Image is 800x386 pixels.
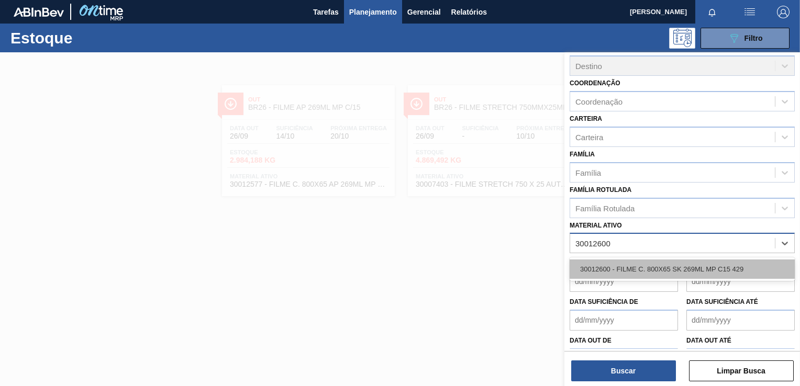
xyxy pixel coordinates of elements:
[407,6,441,18] span: Gerencial
[570,222,622,229] label: Material ativo
[686,348,795,369] input: dd/mm/yyyy
[10,32,161,44] h1: Estoque
[570,80,620,87] label: Coordenação
[570,259,795,279] div: 30012600 - FILME C. 800X65 SK 269ML MP C15 429
[575,132,603,141] div: Carteira
[695,5,729,19] button: Notificações
[313,6,339,18] span: Tarefas
[686,271,795,292] input: dd/mm/yyyy
[570,298,638,305] label: Data suficiência de
[570,271,678,292] input: dd/mm/yyyy
[575,168,601,177] div: Família
[575,97,623,106] div: Coordenação
[686,337,731,344] label: Data out até
[701,28,790,49] button: Filtro
[686,310,795,331] input: dd/mm/yyyy
[745,34,763,42] span: Filtro
[777,6,790,18] img: Logout
[575,203,635,212] div: Família Rotulada
[669,28,695,49] div: Pogramando: nenhum usuário selecionado
[570,310,678,331] input: dd/mm/yyyy
[349,6,397,18] span: Planejamento
[570,348,678,369] input: dd/mm/yyyy
[570,151,595,158] label: Família
[570,186,631,194] label: Família Rotulada
[14,7,64,17] img: TNhmsLtSVTkK8tSr43FrP2fwEKptu5GPRR3wAAAABJRU5ErkJggg==
[451,6,487,18] span: Relatórios
[743,6,756,18] img: userActions
[570,115,602,122] label: Carteira
[570,337,612,344] label: Data out de
[686,298,758,305] label: Data suficiência até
